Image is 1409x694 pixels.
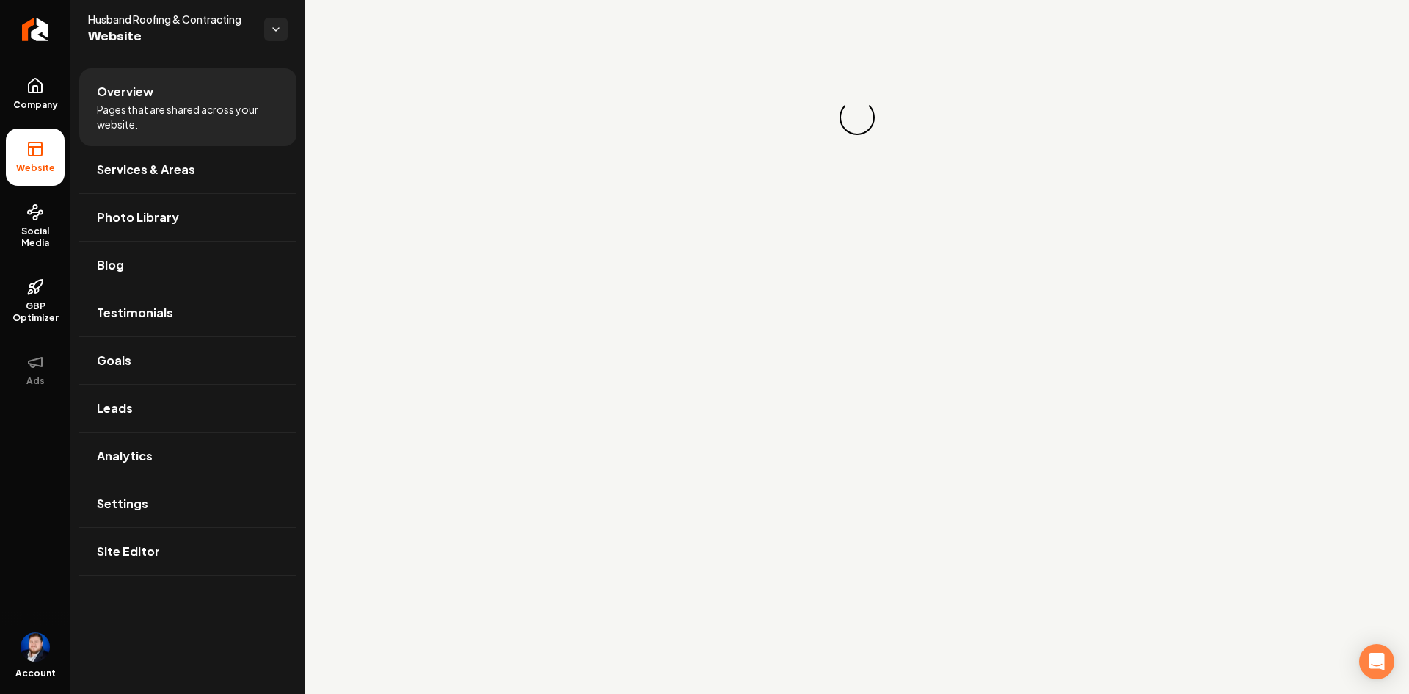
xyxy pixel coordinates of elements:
a: Testimonials [79,289,296,336]
a: Social Media [6,192,65,261]
a: Services & Areas [79,146,296,193]
span: Husband Roofing & Contracting [88,12,252,26]
a: Site Editor [79,528,296,575]
span: Website [88,26,252,47]
span: Company [7,99,64,111]
span: Social Media [6,225,65,249]
span: Website [10,162,61,174]
span: Ads [21,375,51,387]
span: Settings [97,495,148,513]
a: Analytics [79,433,296,480]
span: Blog [97,256,124,274]
span: Leads [97,400,133,417]
a: GBP Optimizer [6,267,65,336]
span: Services & Areas [97,161,195,178]
a: Goals [79,337,296,384]
button: Open user button [21,632,50,662]
span: Testimonials [97,304,173,322]
div: Open Intercom Messenger [1359,644,1394,679]
a: Leads [79,385,296,432]
a: Company [6,65,65,123]
div: Loading [833,93,881,142]
a: Settings [79,480,296,527]
a: Blog [79,242,296,289]
span: Analytics [97,447,153,465]
span: Pages that are shared across your website. [97,102,279,131]
span: Site Editor [97,543,160,560]
img: Junior Husband [21,632,50,662]
span: Photo Library [97,209,179,226]
a: Photo Library [79,194,296,241]
img: Rebolt Logo [22,18,49,41]
button: Ads [6,341,65,399]
span: Overview [97,83,153,101]
span: GBP Optimizer [6,300,65,324]
span: Account [15,668,56,679]
span: Goals [97,352,131,369]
